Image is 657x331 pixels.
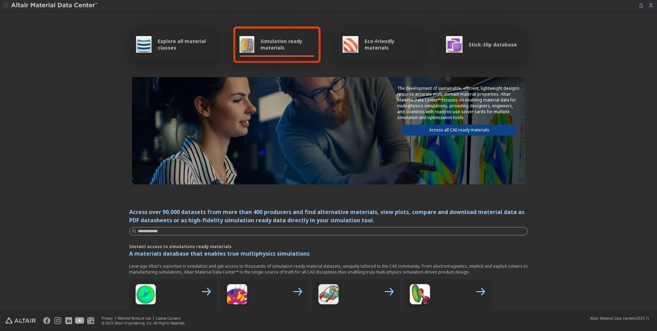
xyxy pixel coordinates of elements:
[315,282,342,309] img: Structural Analyses Icon
[343,36,358,53] img: Eco-Friendly materials
[365,38,417,51] span: Eco-Friendly materials
[590,316,649,321] div: (v2025.1)
[590,316,634,321] span: Altair Material Data Center
[469,41,517,48] span: Stick-Slip database
[240,36,254,53] img: Simulation ready materials
[223,282,251,309] img: Low Frequency Icon
[5,318,36,324] img: Altair Engineering
[136,36,152,53] img: Explore all material classes
[260,38,314,51] span: Simulation ready materials
[406,282,434,309] img: Crash Analyses Icon
[129,263,528,275] p: Leverage Altair’s expertise in simulation and get access to thousands of simulation ready materia...
[118,316,151,321] a: Website Terms of Use
[11,2,99,9] img: Altair Material Data Center
[401,125,517,136] a: Access all CAE ready materials
[102,321,186,325] div: © 2025 Altair Engineering, Inc. All Rights Reserved.
[102,316,113,321] a: Privacy
[129,208,528,224] div: Access over 90,000 datasets from more than 400 producers and find alternative materials, view plo...
[397,85,521,120] p: The development of sustainable, efficient, lightweight designs requires accurate multi-domain mat...
[446,36,463,53] img: Stick-Slip database
[132,282,159,309] img: High Frequency Icon
[129,249,528,258] p: A materials database that enables true multiphysics simulations
[156,316,181,321] a: Cookie Consent
[158,38,211,51] span: Explore all material classes
[129,244,528,249] p: Instant access to simulations ready materials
